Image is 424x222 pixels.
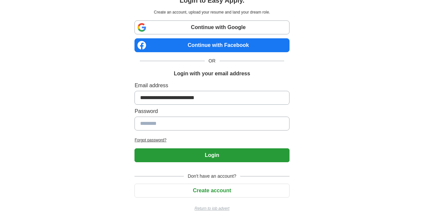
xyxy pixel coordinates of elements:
[184,173,240,180] span: Don't have an account?
[134,38,289,52] a: Continue with Facebook
[134,82,289,90] label: Email address
[134,205,289,211] a: Return to job advert
[134,184,289,198] button: Create account
[134,137,289,143] a: Forgot password?
[174,70,250,78] h1: Login with your email address
[134,188,289,193] a: Create account
[134,20,289,34] a: Continue with Google
[134,148,289,162] button: Login
[205,57,220,64] span: OR
[134,107,289,115] label: Password
[136,9,288,15] p: Create an account, upload your resume and land your dream role.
